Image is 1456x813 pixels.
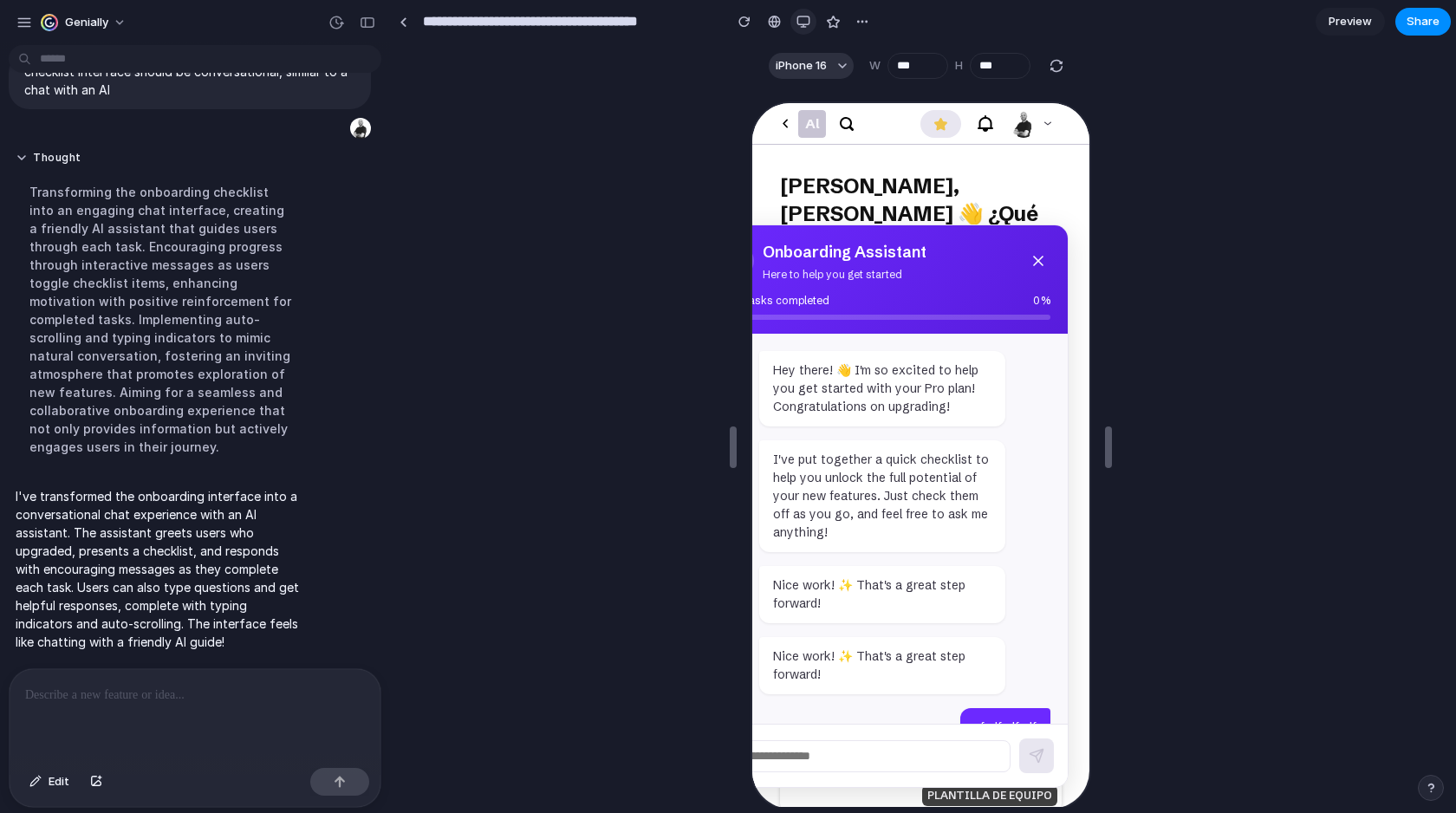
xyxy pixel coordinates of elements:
span: Edit [49,773,69,790]
span: Share [1407,13,1440,30]
span: Genially [65,14,108,31]
div: Hey there! 👋 I'm so excited to help you get started with your Pro plan! Congratulations on upgrad... [7,248,253,323]
h3: Onboarding Assistant [10,136,174,163]
button: Edit [21,768,78,796]
p: checklist interface should be conversational, similar to a chat with an AI [24,62,355,99]
h6: Plantilla de equipo [175,686,300,699]
button: Genially [34,9,135,36]
label: H [955,57,963,75]
h2: [PERSON_NAME], [PERSON_NAME] 👋 ¿Qué vas a crear hoy? [28,69,309,153]
div: Nice work! ✨ That's a great step forward! [7,534,253,591]
label: W [869,57,881,75]
a: Preview [1316,8,1385,36]
button: iPhone 16 [769,53,854,79]
div: al [46,7,74,35]
p: I've transformed the onboarding interface into a conversational chat experience with an AI assist... [16,487,305,651]
div: Nice work! ✨ That's a great step forward! [7,463,253,520]
button: Share [1395,8,1451,36]
span: iPhone 16 [776,57,827,75]
button: al [28,7,74,35]
div: I've put together a quick checklist to help you unlock the full potential of your new features. J... [7,337,253,449]
div: Transforming the onboarding checklist into an engaging chat interface, creating a friendly AI ass... [16,172,305,466]
span: Preview [1329,13,1372,30]
p: Here to help you get started [10,163,174,180]
span: 0 % [281,189,298,206]
div: sfsdfsdfsdf [208,605,298,644]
